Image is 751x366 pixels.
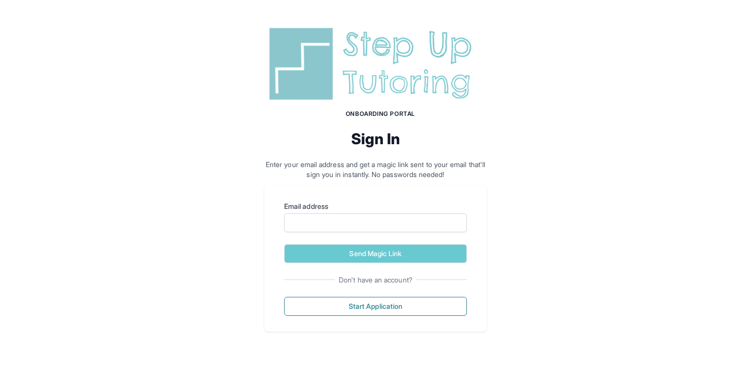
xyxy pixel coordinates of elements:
span: Don't have an account? [335,275,416,285]
button: Start Application [284,297,467,316]
h1: Onboarding Portal [274,110,487,118]
img: Step Up Tutoring horizontal logo [264,24,487,104]
p: Enter your email address and get a magic link sent to your email that'll sign you in instantly. N... [264,160,487,180]
button: Send Magic Link [284,244,467,263]
h2: Sign In [264,130,487,148]
label: Email address [284,201,467,211]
